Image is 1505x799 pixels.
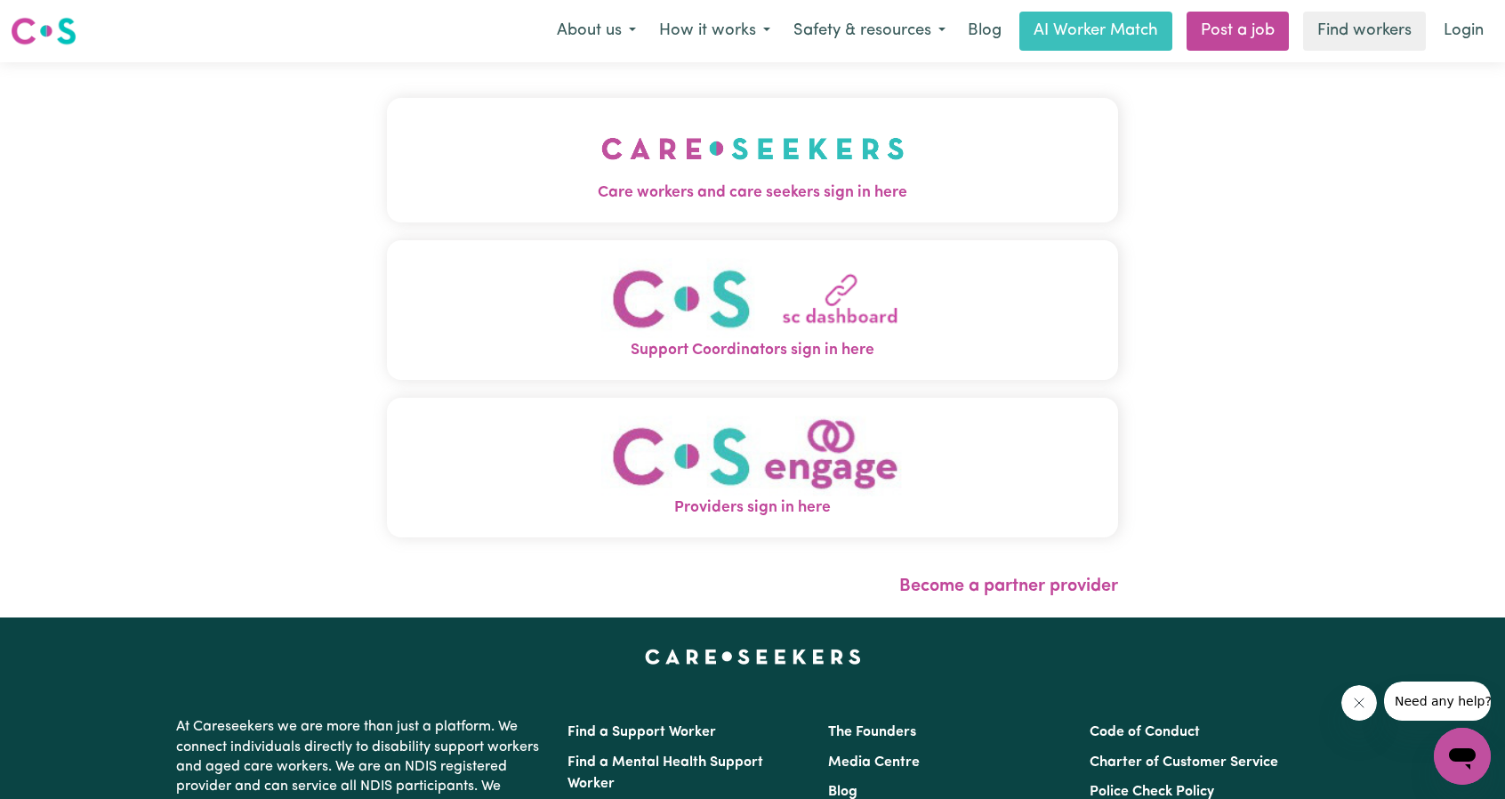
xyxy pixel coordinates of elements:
[387,182,1118,205] span: Care workers and care seekers sign in here
[1303,12,1426,51] a: Find workers
[645,650,861,664] a: Careseekers home page
[828,725,916,739] a: The Founders
[387,496,1118,520] span: Providers sign in here
[648,12,782,50] button: How it works
[1090,755,1278,770] a: Charter of Customer Service
[1434,728,1491,785] iframe: Button to launch messaging window
[387,98,1118,222] button: Care workers and care seekers sign in here
[11,15,76,47] img: Careseekers logo
[1090,785,1214,799] a: Police Check Policy
[387,398,1118,537] button: Providers sign in here
[782,12,957,50] button: Safety & resources
[387,339,1118,362] span: Support Coordinators sign in here
[1384,682,1491,721] iframe: Message from company
[567,725,716,739] a: Find a Support Worker
[828,785,857,799] a: Blog
[11,12,108,27] span: Need any help?
[1019,12,1172,51] a: AI Worker Match
[1090,725,1200,739] a: Code of Conduct
[899,577,1118,595] a: Become a partner provider
[545,12,648,50] button: About us
[11,11,76,52] a: Careseekers logo
[828,755,920,770] a: Media Centre
[387,240,1118,380] button: Support Coordinators sign in here
[1341,685,1377,721] iframe: Close message
[1433,12,1494,51] a: Login
[567,755,763,791] a: Find a Mental Health Support Worker
[957,12,1012,51] a: Blog
[1187,12,1289,51] a: Post a job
